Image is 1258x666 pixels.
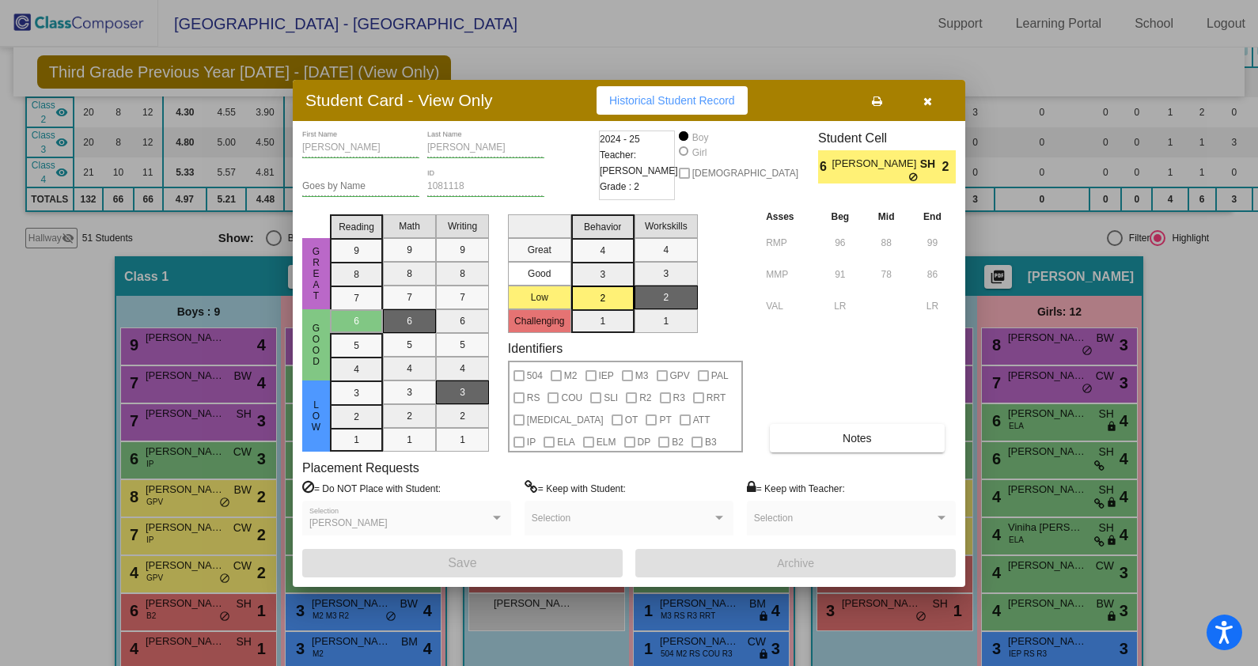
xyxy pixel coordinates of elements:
span: IEP [599,366,614,385]
h3: Student Card - View Only [305,90,493,110]
span: Save [448,556,476,570]
div: Girl [692,146,707,160]
span: DP [638,433,651,452]
span: [MEDICAL_DATA] [527,411,604,429]
button: Save [302,549,623,577]
span: ELA [557,433,575,452]
span: R3 [673,388,685,407]
span: RRT [707,388,726,407]
button: Archive [635,549,956,577]
input: assessment [766,231,813,255]
label: = Keep with Teacher: [747,480,845,496]
span: [PERSON_NAME] [832,156,919,172]
span: PT [659,411,671,429]
span: M3 [635,366,649,385]
span: [DEMOGRAPHIC_DATA] [692,164,798,183]
span: B3 [705,433,717,452]
span: 2024 - 25 [600,131,640,147]
span: ELM [597,433,616,452]
span: PAL [711,366,729,385]
span: Notes [843,432,872,445]
span: M2 [564,366,578,385]
label: = Do NOT Place with Student: [302,480,441,496]
input: goes by name [302,181,419,192]
th: End [909,208,956,225]
span: Grade : 2 [600,179,639,195]
span: [PERSON_NAME] [309,517,388,528]
span: GPV [670,366,690,385]
span: SH [920,156,942,172]
span: Low [309,399,324,433]
span: Teacher: [PERSON_NAME] [600,147,678,179]
span: 6 [818,157,832,176]
button: Historical Student Record [597,86,748,115]
span: B2 [672,433,684,452]
input: assessment [766,263,813,286]
label: Identifiers [508,341,563,356]
span: COU [561,388,582,407]
span: IP [527,433,536,452]
span: RS [527,388,540,407]
span: Archive [777,557,814,570]
span: 504 [527,366,543,385]
label: = Keep with Student: [525,480,626,496]
label: Placement Requests [302,460,419,475]
span: OT [625,411,638,429]
span: Good [309,323,324,367]
button: Notes [770,424,944,452]
span: 2 [942,157,956,176]
th: Mid [863,208,909,225]
span: SLI [604,388,618,407]
h3: Student Cell [818,131,956,146]
th: Beg [817,208,863,225]
input: assessment [766,294,813,318]
input: Enter ID [427,181,544,192]
span: R2 [639,388,651,407]
span: ATT [693,411,710,429]
div: Boy [692,131,709,145]
span: Historical Student Record [609,94,735,107]
th: Asses [762,208,817,225]
span: Great [309,246,324,301]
